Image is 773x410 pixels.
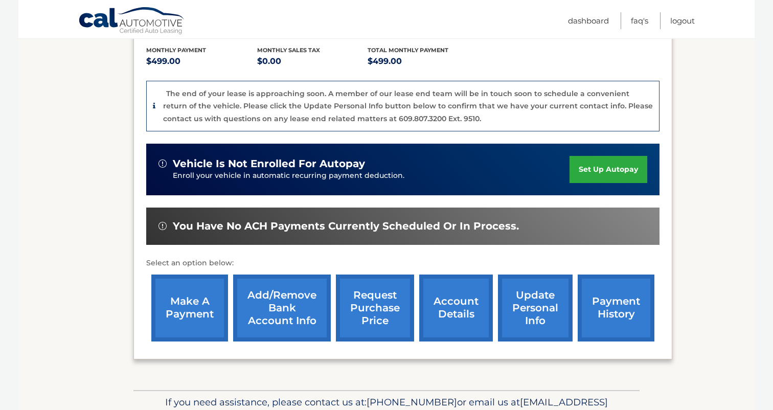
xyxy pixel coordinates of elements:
[367,396,457,408] span: [PHONE_NUMBER]
[568,12,609,29] a: Dashboard
[158,222,167,230] img: alert-white.svg
[419,275,493,341] a: account details
[498,275,573,341] a: update personal info
[670,12,695,29] a: Logout
[233,275,331,341] a: Add/Remove bank account info
[173,220,519,233] span: You have no ACH payments currently scheduled or in process.
[368,47,448,54] span: Total Monthly Payment
[163,89,653,123] p: The end of your lease is approaching soon. A member of our lease end team will be in touch soon t...
[257,47,320,54] span: Monthly sales Tax
[631,12,648,29] a: FAQ's
[578,275,654,341] a: payment history
[257,54,368,69] p: $0.00
[173,157,365,170] span: vehicle is not enrolled for autopay
[368,54,479,69] p: $499.00
[336,275,414,341] a: request purchase price
[146,257,660,269] p: Select an option below:
[78,7,186,36] a: Cal Automotive
[151,275,228,341] a: make a payment
[570,156,647,183] a: set up autopay
[158,160,167,168] img: alert-white.svg
[146,47,206,54] span: Monthly Payment
[146,54,257,69] p: $499.00
[173,170,570,181] p: Enroll your vehicle in automatic recurring payment deduction.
